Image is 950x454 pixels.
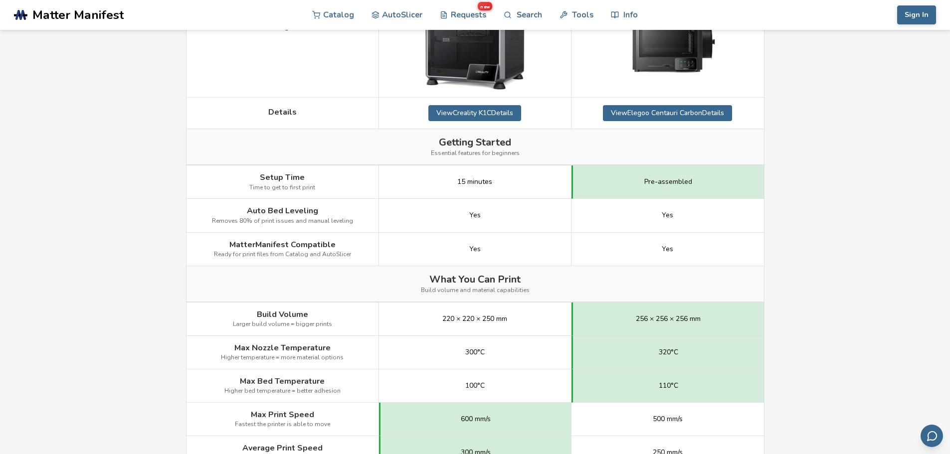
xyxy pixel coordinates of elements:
[240,377,325,386] span: Max Bed Temperature
[636,315,701,323] span: 256 × 256 × 256 mm
[431,150,520,157] span: Essential features for beginners
[421,287,530,294] span: Build volume and material capabilities
[478,2,492,10] span: new
[465,348,485,356] span: 300°C
[662,211,673,219] span: Yes
[662,245,673,253] span: Yes
[897,5,936,24] button: Sign In
[268,108,297,117] span: Details
[469,245,481,253] span: Yes
[249,184,315,191] span: Time to get to first print
[659,348,678,356] span: 320°C
[229,240,336,249] span: MatterManifest Compatible
[234,343,331,352] span: Max Nozzle Temperature
[251,410,314,419] span: Max Print Speed
[214,251,351,258] span: Ready for print files from Catalog and AutoSlicer
[224,388,341,395] span: Higher bed temperature = better adhesion
[212,218,353,225] span: Removes 80% of print issues and manual leveling
[428,105,521,121] a: ViewCreality K1CDetails
[469,211,481,219] span: Yes
[221,354,344,361] span: Higher temperature = more material options
[653,415,683,423] span: 500 mm/s
[461,415,491,423] span: 600 mm/s
[439,137,511,148] span: Getting Started
[260,173,305,182] span: Setup Time
[644,178,692,186] span: Pre-assembled
[32,8,124,22] span: Matter Manifest
[659,382,678,390] span: 110°C
[429,274,521,285] span: What You Can Print
[233,321,332,328] span: Larger build volume = bigger prints
[442,315,507,323] span: 220 × 220 × 250 mm
[235,421,330,428] span: Fastest the printer is able to move
[247,206,318,215] span: Auto Bed Leveling
[271,22,294,31] span: Image
[603,105,732,121] a: ViewElegoo Centauri CarbonDetails
[465,382,485,390] span: 100°C
[457,178,492,186] span: 15 minutes
[921,425,943,447] button: Send feedback via email
[242,444,323,453] span: Average Print Speed
[257,310,308,319] span: Build Volume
